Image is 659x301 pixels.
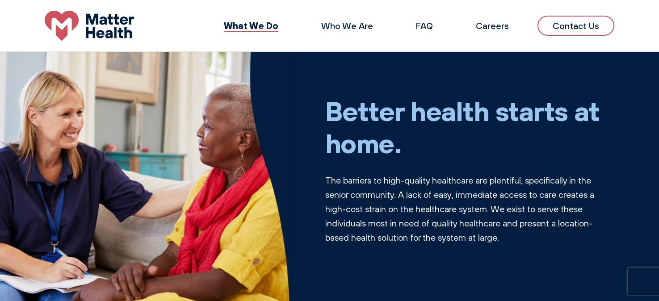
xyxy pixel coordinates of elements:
a: Careers [476,20,509,31]
a: FAQ [416,20,433,31]
p: The barriers to high-quality healthcare are plentiful, specifically in the senior community. A la... [325,173,615,245]
a: Who We Are [321,20,373,31]
a: What We Do [224,20,278,31]
a: Contact Us [537,16,614,36]
h1: Better health starts at home. [325,95,615,159]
